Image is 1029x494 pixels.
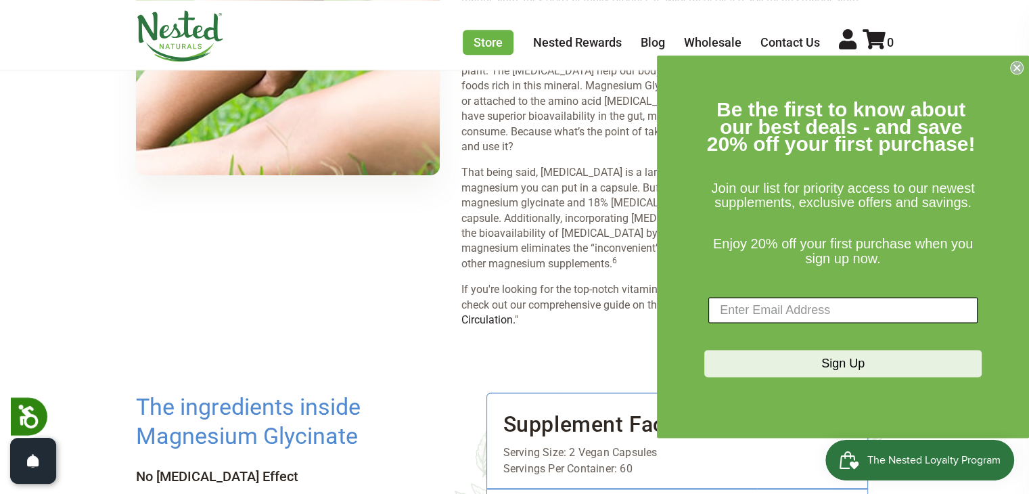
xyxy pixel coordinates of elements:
button: Open [10,438,56,484]
sup: 6 [612,256,617,265]
p: . . [461,165,893,271]
iframe: Button to open loyalty program pop-up [825,440,1015,480]
p: If you're looking for the top-notch vitamins to support your heart health and circulation, check ... [461,282,893,328]
a: Wholesale [684,35,741,49]
input: Enter Email Address [708,298,978,323]
span: Magnesium can be a tricky mineral to absorb depending upon what it binds to. When magnesium is ab... [461,34,891,153]
span: 0 [887,35,894,49]
button: Sign Up [704,351,982,378]
a: Blog [641,35,665,49]
button: Close dialog [1010,61,1024,74]
a: 0 [863,35,894,49]
div: Servings Per Container: 60 [487,461,867,477]
div: Serving Size: 2 Vegan Capsules [487,445,867,461]
a: Contact Us [760,35,820,49]
span: This form of magnesium eliminates the “inconvenient” [MEDICAL_DATA] effect that is so typical wit... [461,227,879,270]
a: Store [463,30,513,55]
div: FLYOUT Form [657,55,1029,438]
h4: No [MEDICAL_DATA] Effect [136,468,432,485]
span: Enjoy 20% off your first purchase when you sign up now. [713,236,973,266]
img: Nested Naturals [136,10,224,62]
a: Nested Rewards [533,35,622,49]
h3: Supplement Facts [487,393,867,445]
span: That being said, [MEDICAL_DATA] is a large compound and limits the amount of magnesium you can pu... [461,166,893,240]
span: Join our list for priority access to our newest supplements, exclusive offers and savings. [711,181,974,210]
span: Be the first to know about our best deals - and save 20% off your first purchase! [707,98,976,155]
h2: The ingredients inside Magnesium Glycinate [136,392,432,450]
